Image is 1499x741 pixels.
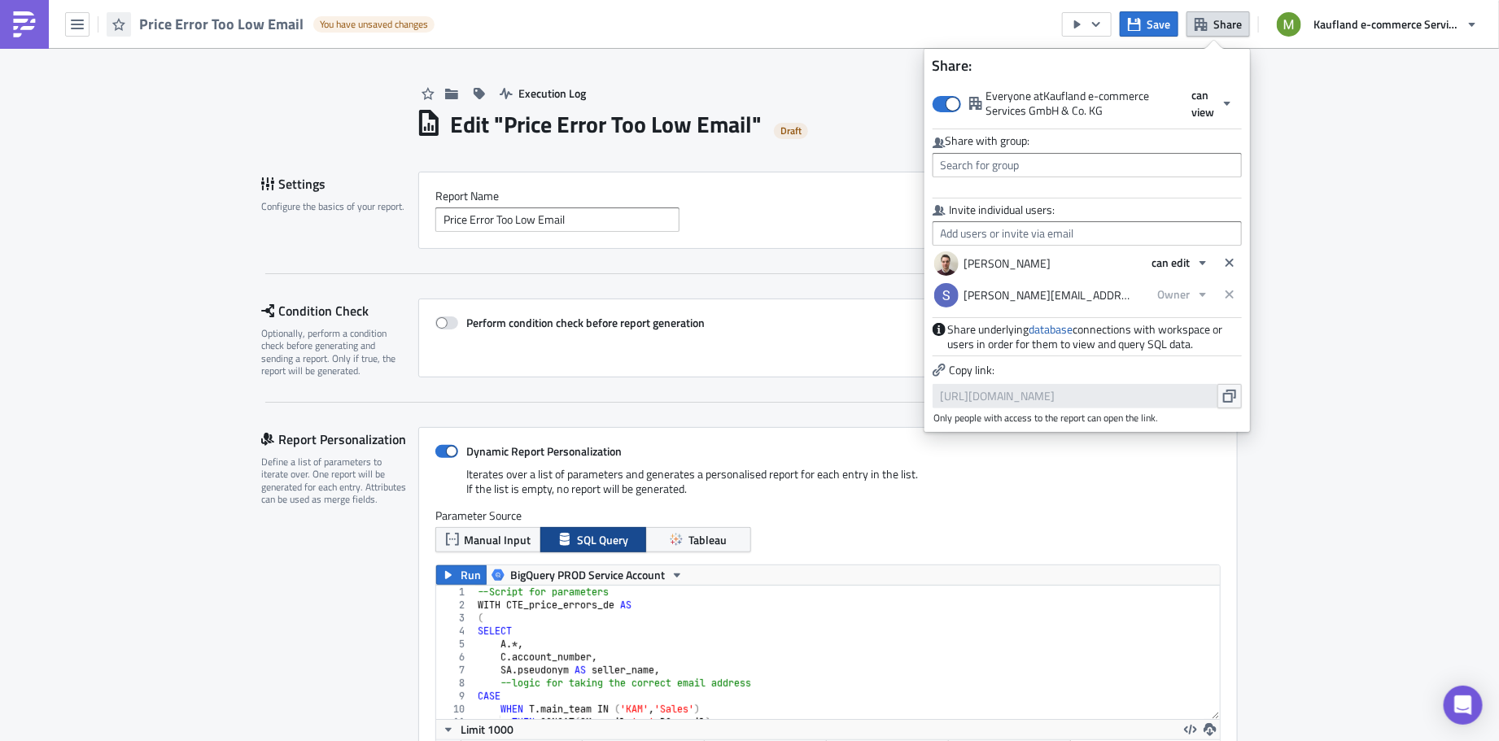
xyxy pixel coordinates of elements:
[1187,11,1250,37] button: Share
[261,172,418,196] div: Settings
[924,57,1250,74] h4: Share:
[461,565,481,585] span: Run
[11,11,37,37] img: PushMetrics
[518,85,586,102] span: Execution Log
[1444,686,1483,725] div: Open Intercom Messenger
[7,39,777,54] p: {% if row.preferred_email_language=='sk' %}
[261,200,408,212] div: Configure the basics of your report.
[435,189,1221,203] label: Report Nam﻿e
[933,250,960,277] img: Avatar
[436,651,475,664] div: 6
[486,565,689,585] button: BigQuery PROD Service Account
[933,89,1184,118] label: Everyone at Kaufland e-commerce Services GmbH & Co. KG
[933,133,1242,149] div: Share with group:
[933,281,960,309] img: Avatar
[436,716,475,729] div: 11
[948,322,1242,351] span: Share underlying connections with workspace or users in order for them to view and query SQL data.
[436,612,475,625] div: 3
[436,664,475,677] div: 7
[435,527,541,552] button: Manual Input
[780,124,802,137] span: Draft
[39,144,288,157] span: V môžete vidieť aktuálnu cenu produktu.
[1192,86,1215,120] span: can view
[436,599,475,612] div: 2
[261,455,408,506] div: Define a list of parameters to iterate over. One report will be generated for each entry. Attribu...
[261,327,408,377] div: Optionally, perform a condition check before generating and sending a report. Only if true, the r...
[933,153,1242,177] input: Search for group
[1267,7,1487,42] button: Kaufland e-commerce Services GmbH & Co. KG
[7,120,419,133] span: Skontrolujte, prosím, či sú ceny produktov uvedených v prílohe správne.
[450,110,762,139] h1: Edit " Price Error Too Low Email "
[436,720,519,739] button: Limit 1000
[436,677,475,690] div: 8
[933,221,1242,246] input: Add users or invite via em ail
[466,442,622,460] strong: Dynamic Report Personalization
[436,690,475,703] div: 9
[435,467,1221,508] div: Iterates over a list of parameters and generates a personalised report for each entry in the list...
[320,18,428,31] span: You have unsaved changes
[7,72,212,85] span: Vážená predajkyňa, vážený predajca
[139,15,305,33] span: Price Error Too Low Email
[1147,15,1170,33] span: Save
[956,281,1131,309] div: [PERSON_NAME][EMAIL_ADDRESS][DOMAIN_NAME]
[577,531,628,548] span: SQL Query
[1213,15,1242,33] span: Share
[540,527,646,552] button: SQL Query
[261,299,418,323] div: Condition Check
[688,531,727,548] span: Tableau
[645,527,751,552] button: Tableau
[435,508,1221,523] label: Parameter Source
[436,565,487,585] button: Run
[7,8,120,21] span: english version below
[1144,250,1217,275] button: can edit
[492,81,594,106] button: Execution Log
[510,565,665,585] span: BigQuery PROD Service Account
[47,144,86,157] em: stĺpci H
[956,250,1131,277] div: [PERSON_NAME]
[1120,11,1178,37] button: Save
[465,531,531,548] span: Manual Input
[212,70,344,85] strong: {{ row.seller_name }}
[1313,15,1460,33] span: Kaufland e-commerce Services GmbH & Co. KG
[261,427,418,451] div: Report Personalization
[1029,320,1073,338] a: database
[466,314,705,331] strong: Perform condition check before report generation
[436,625,475,638] div: 4
[1275,11,1303,38] img: Avatar
[1152,254,1191,271] span: can edit
[933,203,1242,217] label: Invite individual users:
[436,586,475,599] div: 1
[7,96,405,109] span: domnievame sa, že pri vytváraní [PERSON_NAME] ponúk došlo k chybám.
[436,638,475,651] div: 5
[1150,281,1217,307] button: Owner
[436,703,475,716] div: 10
[1158,286,1191,303] span: Owner
[461,721,514,738] span: Limit 1000
[934,412,1242,424] span: Only people with access to the report can open the link.
[1184,82,1242,124] button: can view
[933,360,1242,380] p: Copy link:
